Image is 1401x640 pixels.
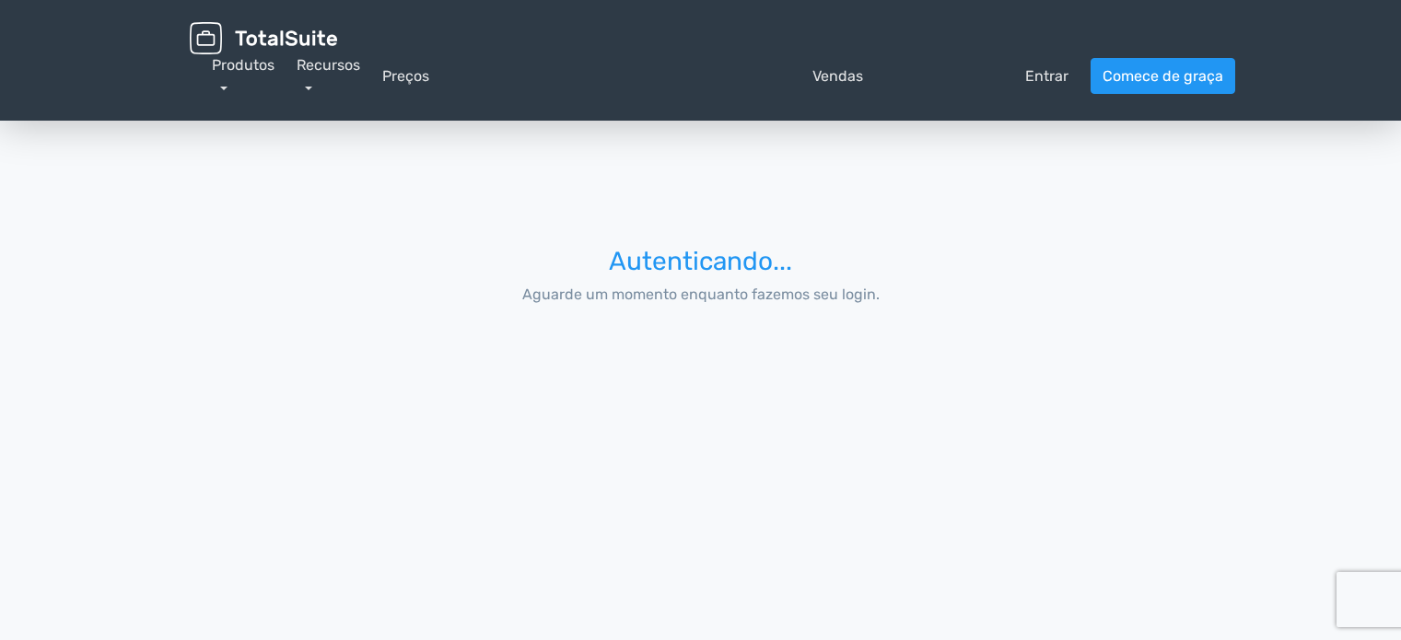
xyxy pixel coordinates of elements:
[212,56,274,74] font: Produtos
[429,65,863,87] a: pergunta_respostaVendas
[521,131,1140,219] font: trancar
[429,65,805,87] font: pergunta_resposta
[1025,67,1068,85] font: Entrar
[382,67,429,85] font: Preços
[885,65,1018,87] font: pessoa
[190,22,337,54] img: TotalSuite para WordPress
[609,246,792,276] font: Autenticando...
[1091,58,1235,94] a: Comece de graça
[812,67,863,85] font: Vendas
[297,56,360,74] font: Recursos
[212,56,274,96] a: Produtos
[382,65,429,87] a: Preços
[297,56,360,96] a: Recursos
[522,285,880,303] font: Aguarde um momento enquanto fazemos seu login.
[885,65,1068,87] a: pessoaEntrar
[1103,67,1223,85] font: Comece de graça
